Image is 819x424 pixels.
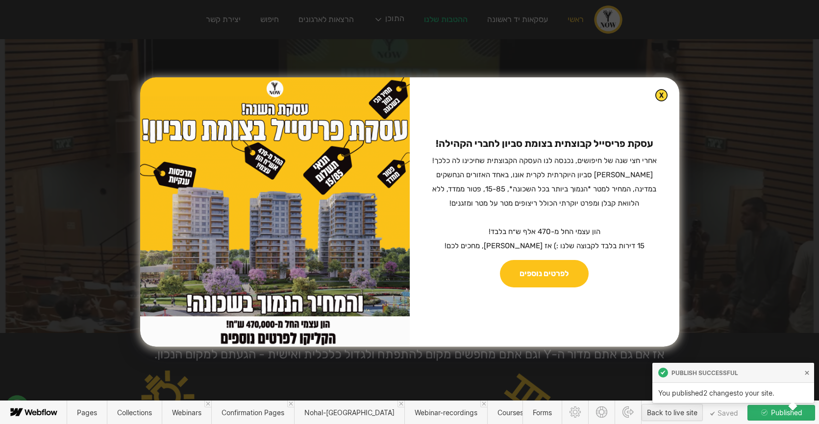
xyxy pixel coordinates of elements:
[304,408,395,417] span: Nohal-[GEOGRAPHIC_DATA]
[77,408,97,417] span: Pages
[497,408,523,417] span: Courses
[287,400,294,407] a: Close 'Confirmation Pages' tab
[117,408,152,417] span: Collections
[172,408,201,417] span: Webinars
[671,369,738,377] span: Publish Successful
[747,405,815,421] button: Published
[533,408,552,417] span: Forms
[769,405,802,420] span: Published
[652,383,814,403] div: You published 2 changes to your site.
[647,405,697,420] div: Back to live site
[397,400,404,407] a: Close 'Nohal-milhama' tab
[642,404,703,421] button: Back to live site
[500,260,589,287] a: לפרטים נוספים
[710,411,738,416] span: Saved
[415,408,477,417] span: Webinar-recordings
[222,408,284,417] span: Confirmation Pages
[432,156,657,250] sub: אחרי חצי שנה של חיפושים, נכנסה לנו העסקה הקבוצתית שחיכינו לה כלכך! [PERSON_NAME] סביון היוקרתית ל...
[204,400,211,407] a: Close 'Webinars' tab
[480,400,487,407] a: Close 'Webinar-recordings' tab
[436,138,653,149] strong: עסקת פריסייל קבוצתית בצומת סביון לחברי הקהילה! ‍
